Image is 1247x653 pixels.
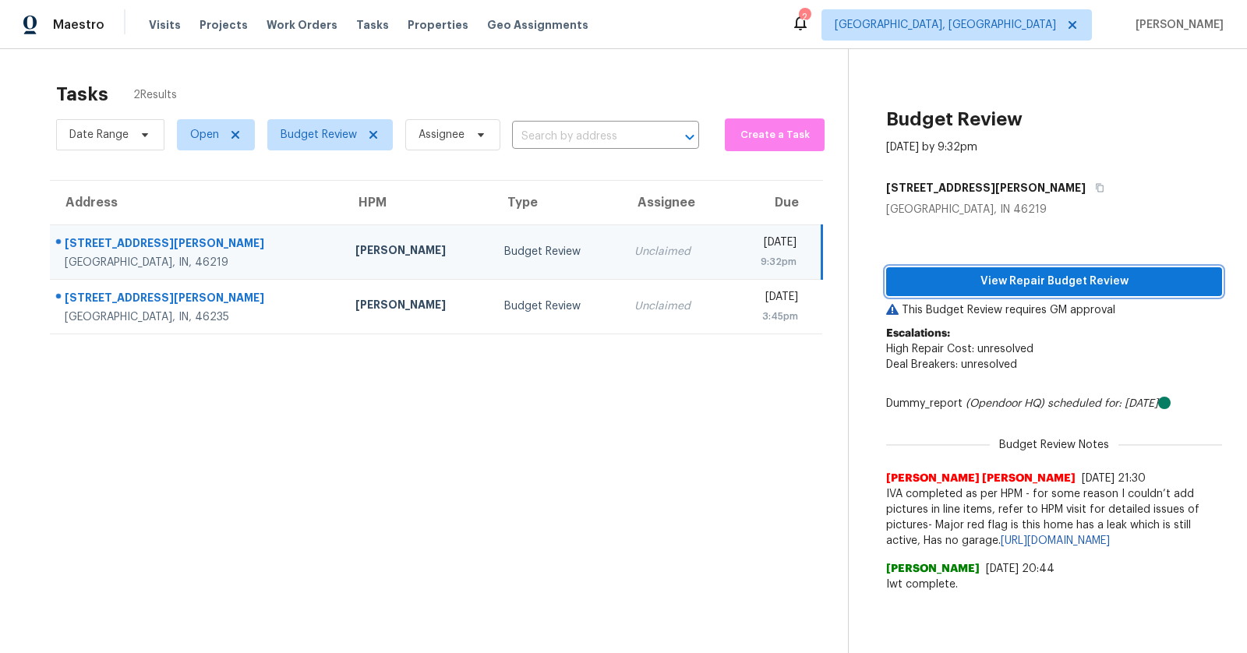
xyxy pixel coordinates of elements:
div: [STREET_ADDRESS][PERSON_NAME] [65,235,330,255]
span: Budget Review [281,127,357,143]
div: Budget Review [504,244,610,259]
h2: Tasks [56,86,108,102]
span: High Repair Cost: unresolved [886,344,1033,355]
span: Geo Assignments [487,17,588,33]
th: Type [492,181,623,224]
span: [DATE] 20:44 [986,563,1054,574]
span: [PERSON_NAME] [886,561,980,577]
div: [DATE] by 9:32pm [886,139,977,155]
span: Open [190,127,219,143]
div: Unclaimed [634,298,714,314]
div: 3:45pm [740,309,798,324]
div: Budget Review [504,298,610,314]
i: (Opendoor HQ) [966,398,1044,409]
th: HPM [343,181,492,224]
div: Unclaimed [634,244,714,259]
span: IVA completed as per HPM - for some reason I couldn’t add pictures in line items, refer to HPM vi... [886,486,1222,549]
span: Tasks [356,19,389,30]
button: Open [679,126,701,148]
button: Copy Address [1086,174,1107,202]
span: Maestro [53,17,104,33]
div: [PERSON_NAME] [355,297,479,316]
p: This Budget Review requires GM approval [886,302,1222,318]
span: Work Orders [267,17,337,33]
span: Iwt complete. [886,577,1222,592]
b: Escalations: [886,328,950,339]
th: Address [50,181,343,224]
th: Due [727,181,822,224]
div: [GEOGRAPHIC_DATA], IN, 46219 [65,255,330,270]
div: [GEOGRAPHIC_DATA], IN 46219 [886,202,1222,217]
i: scheduled for: [DATE] [1047,398,1158,409]
div: [DATE] [740,235,797,254]
div: 2 [799,9,810,25]
div: Dummy_report [886,396,1222,411]
span: Projects [200,17,248,33]
span: Budget Review Notes [990,437,1118,453]
button: Create a Task [725,118,825,151]
span: [DATE] 21:30 [1082,473,1146,484]
div: [GEOGRAPHIC_DATA], IN, 46235 [65,309,330,325]
a: [URL][DOMAIN_NAME] [1001,535,1110,546]
div: [STREET_ADDRESS][PERSON_NAME] [65,290,330,309]
span: Deal Breakers: unresolved [886,359,1017,370]
span: Properties [408,17,468,33]
h2: Budget Review [886,111,1023,127]
span: Create a Task [733,126,817,144]
h5: [STREET_ADDRESS][PERSON_NAME] [886,180,1086,196]
span: Date Range [69,127,129,143]
span: [PERSON_NAME] [PERSON_NAME] [886,471,1076,486]
input: Search by address [512,125,655,149]
div: 9:32pm [740,254,797,270]
span: Visits [149,17,181,33]
div: [DATE] [740,289,798,309]
span: View Repair Budget Review [899,272,1210,291]
th: Assignee [622,181,726,224]
span: [GEOGRAPHIC_DATA], [GEOGRAPHIC_DATA] [835,17,1056,33]
div: [PERSON_NAME] [355,242,479,262]
span: Assignee [419,127,465,143]
span: [PERSON_NAME] [1129,17,1224,33]
span: 2 Results [133,87,177,103]
button: View Repair Budget Review [886,267,1222,296]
